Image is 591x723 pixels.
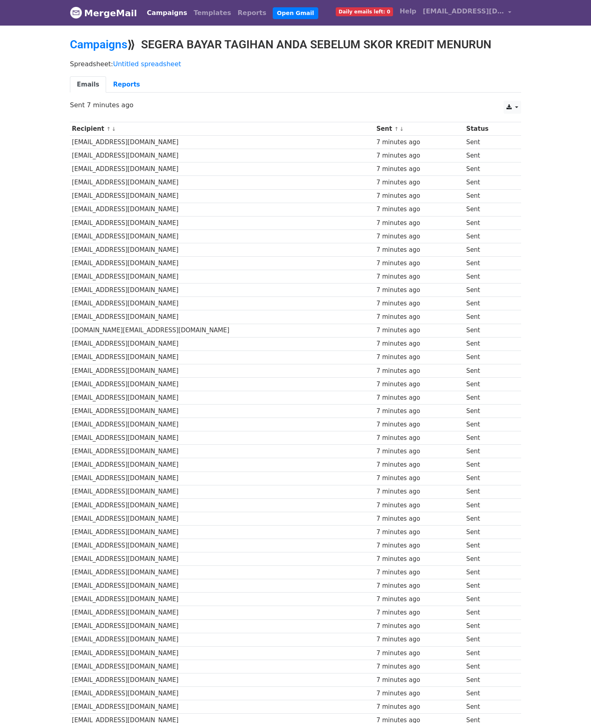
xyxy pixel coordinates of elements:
[70,176,374,189] td: [EMAIL_ADDRESS][DOMAIN_NAME]
[70,498,374,512] td: [EMAIL_ADDRESS][DOMAIN_NAME]
[70,619,374,633] td: [EMAIL_ADDRESS][DOMAIN_NAME]
[464,431,514,445] td: Sent
[70,660,374,673] td: [EMAIL_ADDRESS][DOMAIN_NAME]
[70,101,521,109] p: Sent 7 minutes ago
[464,539,514,552] td: Sent
[70,284,374,297] td: [EMAIL_ADDRESS][DOMAIN_NAME]
[70,646,374,660] td: [EMAIL_ADDRESS][DOMAIN_NAME]
[70,633,374,646] td: [EMAIL_ADDRESS][DOMAIN_NAME]
[464,566,514,579] td: Sent
[70,351,374,364] td: [EMAIL_ADDRESS][DOMAIN_NAME]
[419,3,515,22] a: [EMAIL_ADDRESS][DOMAIN_NAME]
[376,635,463,644] div: 7 minutes ago
[464,377,514,391] td: Sent
[464,391,514,404] td: Sent
[70,203,374,216] td: [EMAIL_ADDRESS][DOMAIN_NAME]
[70,243,374,256] td: [EMAIL_ADDRESS][DOMAIN_NAME]
[70,136,374,149] td: [EMAIL_ADDRESS][DOMAIN_NAME]
[464,552,514,566] td: Sent
[464,525,514,539] td: Sent
[464,297,514,310] td: Sent
[70,606,374,619] td: [EMAIL_ADDRESS][DOMAIN_NAME]
[376,474,463,483] div: 7 minutes ago
[70,485,374,498] td: [EMAIL_ADDRESS][DOMAIN_NAME]
[376,339,463,349] div: 7 minutes ago
[376,528,463,537] div: 7 minutes ago
[70,297,374,310] td: [EMAIL_ADDRESS][DOMAIN_NAME]
[70,60,521,68] p: Spreadsheet:
[464,203,514,216] td: Sent
[464,472,514,485] td: Sent
[332,3,396,19] a: Daily emails left: 0
[376,501,463,510] div: 7 minutes ago
[376,245,463,255] div: 7 minutes ago
[70,270,374,284] td: [EMAIL_ADDRESS][DOMAIN_NAME]
[464,216,514,229] td: Sent
[111,126,116,132] a: ↓
[464,229,514,243] td: Sent
[70,122,374,136] th: Recipient
[70,38,521,52] h2: ⟫ SEGERA BAYAR TAGIHAN ANDA SEBELUM SKOR KREDIT MENURUN
[464,445,514,458] td: Sent
[70,525,374,539] td: [EMAIL_ADDRESS][DOMAIN_NAME]
[464,176,514,189] td: Sent
[70,673,374,686] td: [EMAIL_ADDRESS][DOMAIN_NAME]
[464,364,514,377] td: Sent
[464,270,514,284] td: Sent
[464,687,514,700] td: Sent
[464,418,514,431] td: Sent
[376,608,463,617] div: 7 minutes ago
[70,405,374,418] td: [EMAIL_ADDRESS][DOMAIN_NAME]
[376,460,463,470] div: 7 minutes ago
[376,514,463,524] div: 7 minutes ago
[376,326,463,335] div: 7 minutes ago
[376,312,463,322] div: 7 minutes ago
[376,420,463,429] div: 7 minutes ago
[70,364,374,377] td: [EMAIL_ADDRESS][DOMAIN_NAME]
[70,458,374,472] td: [EMAIL_ADDRESS][DOMAIN_NAME]
[70,310,374,324] td: [EMAIL_ADDRESS][DOMAIN_NAME]
[70,391,374,404] td: [EMAIL_ADDRESS][DOMAIN_NAME]
[70,418,374,431] td: [EMAIL_ADDRESS][DOMAIN_NAME]
[70,162,374,176] td: [EMAIL_ADDRESS][DOMAIN_NAME]
[376,689,463,698] div: 7 minutes ago
[464,162,514,176] td: Sent
[235,5,270,21] a: Reports
[376,581,463,591] div: 7 minutes ago
[376,366,463,376] div: 7 minutes ago
[376,165,463,174] div: 7 minutes ago
[376,178,463,187] div: 7 minutes ago
[70,38,127,51] a: Campaigns
[70,6,82,19] img: MergeMail logo
[106,126,111,132] a: ↑
[376,138,463,147] div: 7 minutes ago
[464,324,514,337] td: Sent
[464,189,514,203] td: Sent
[70,445,374,458] td: [EMAIL_ADDRESS][DOMAIN_NAME]
[376,595,463,604] div: 7 minutes ago
[70,593,374,606] td: [EMAIL_ADDRESS][DOMAIN_NAME]
[376,393,463,403] div: 7 minutes ago
[464,606,514,619] td: Sent
[376,433,463,443] div: 7 minutes ago
[113,60,181,68] a: Untitled spreadsheet
[376,649,463,658] div: 7 minutes ago
[70,76,106,93] a: Emails
[464,512,514,525] td: Sent
[273,7,318,19] a: Open Gmail
[70,149,374,162] td: [EMAIL_ADDRESS][DOMAIN_NAME]
[464,673,514,686] td: Sent
[464,646,514,660] td: Sent
[70,566,374,579] td: [EMAIL_ADDRESS][DOMAIN_NAME]
[70,216,374,229] td: [EMAIL_ADDRESS][DOMAIN_NAME]
[464,700,514,714] td: Sent
[70,377,374,391] td: [EMAIL_ADDRESS][DOMAIN_NAME]
[70,324,374,337] td: [DOMAIN_NAME][EMAIL_ADDRESS][DOMAIN_NAME]
[376,662,463,671] div: 7 minutes ago
[70,337,374,351] td: [EMAIL_ADDRESS][DOMAIN_NAME]
[464,660,514,673] td: Sent
[376,272,463,281] div: 7 minutes ago
[464,310,514,324] td: Sent
[464,498,514,512] td: Sent
[464,257,514,270] td: Sent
